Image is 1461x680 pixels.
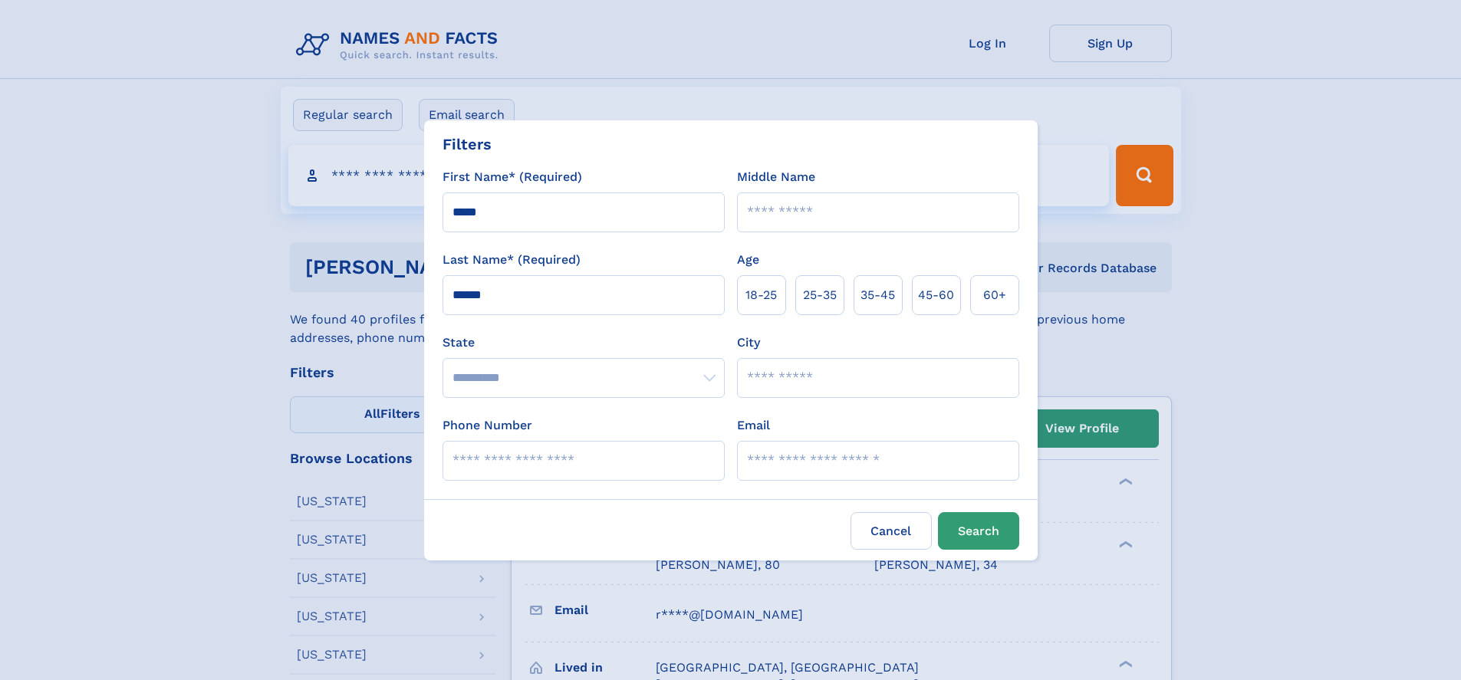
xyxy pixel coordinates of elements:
[737,168,815,186] label: Middle Name
[860,286,895,304] span: 35‑45
[737,251,759,269] label: Age
[443,416,532,435] label: Phone Number
[443,168,582,186] label: First Name* (Required)
[918,286,954,304] span: 45‑60
[737,416,770,435] label: Email
[938,512,1019,550] button: Search
[983,286,1006,304] span: 60+
[803,286,837,304] span: 25‑35
[737,333,760,352] label: City
[443,251,581,269] label: Last Name* (Required)
[443,133,492,156] div: Filters
[745,286,777,304] span: 18‑25
[443,333,725,352] label: State
[851,512,932,550] label: Cancel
